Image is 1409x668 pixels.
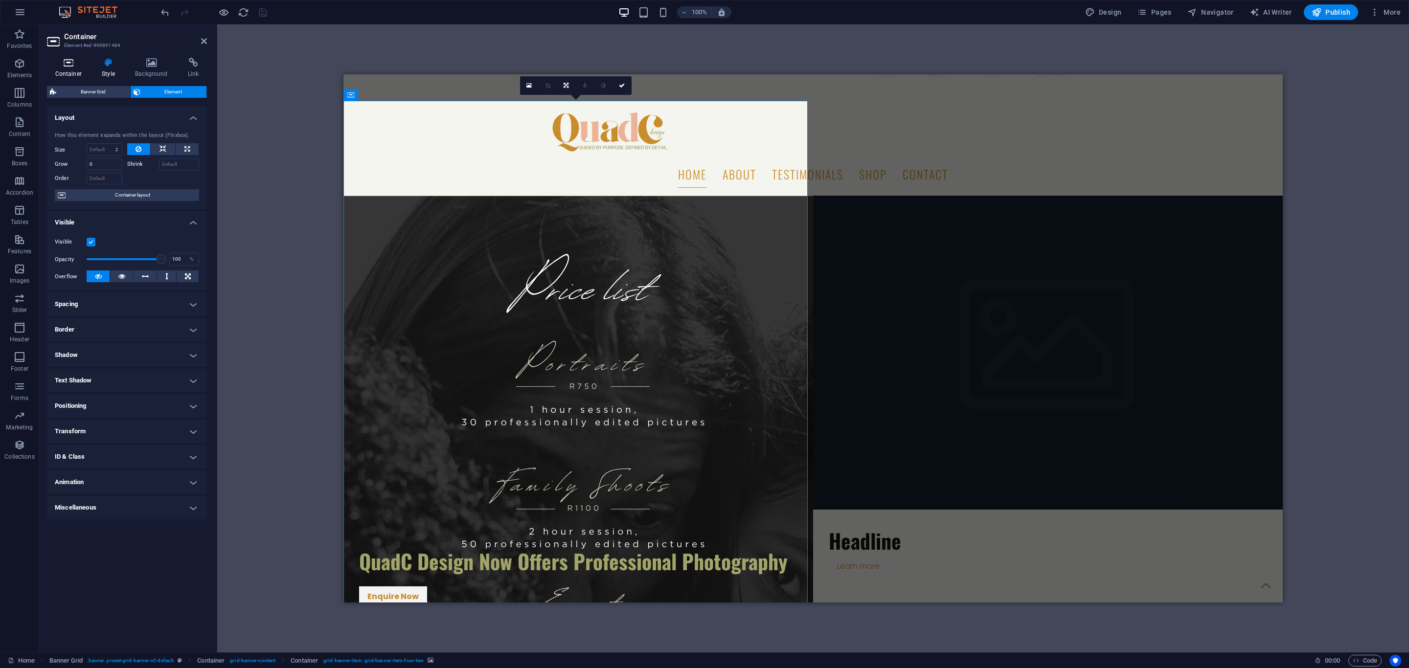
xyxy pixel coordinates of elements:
button: Element [131,86,207,98]
a: Select files from the file manager, stock photos, or upload file(s) [520,76,539,95]
h4: Spacing [47,292,207,316]
button: Banner Grid [47,86,130,98]
input: Default [159,158,200,170]
label: Visible [55,236,87,248]
button: Code [1348,655,1382,667]
h2: Container [64,32,207,41]
i: On resize automatically adjust zoom level to fit chosen device. [717,8,726,17]
p: Tables [11,218,28,226]
button: Navigator [1183,4,1238,20]
a: Crop mode [539,76,557,95]
span: Navigator [1187,7,1234,17]
p: Columns [7,101,32,109]
h4: Animation [47,470,207,494]
button: 100% [677,6,712,18]
h4: Container [47,58,94,78]
span: Element [143,86,204,98]
span: Click to select. Double-click to edit [291,655,318,667]
button: reload [237,6,249,18]
h4: Link [180,58,207,78]
div: % [185,253,199,265]
i: This element is a customizable preset [178,658,182,663]
span: 00 00 [1325,655,1340,667]
a: Blur [576,76,594,95]
div: How this element expands within the layout (Flexbox). [55,132,199,140]
span: Code [1353,655,1377,667]
h3: Element #ed-999891484 [64,41,187,50]
p: Accordion [6,189,33,197]
span: Click to select. Double-click to edit [197,655,225,667]
p: Content [9,130,30,138]
h4: Layout [47,106,207,124]
nav: breadcrumb [49,655,434,667]
label: Order [55,173,87,184]
span: Click to select. Double-click to edit [49,655,83,667]
h4: Shadow [47,343,207,367]
a: Change orientation [557,76,576,95]
h4: Transform [47,420,207,443]
span: Pages [1137,7,1171,17]
span: More [1370,7,1401,17]
h4: Style [94,58,127,78]
button: Design [1081,4,1126,20]
button: Publish [1304,4,1358,20]
p: Elements [7,71,32,79]
a: Greyscale [594,76,613,95]
p: Boxes [12,159,28,167]
i: This element contains a background [428,658,433,663]
input: Default [87,173,122,184]
h4: Text Shadow [47,369,207,392]
button: Container layout [55,189,199,201]
h4: Background [127,58,180,78]
h4: ID & Class [47,445,207,468]
span: . grid-banner-content [228,655,275,667]
button: Pages [1133,4,1175,20]
i: Undo: Hover effect (true -> false) (Ctrl+Z) [159,7,171,18]
label: Grow [55,158,87,170]
p: Favorites [7,42,32,50]
span: Publish [1312,7,1350,17]
p: Marketing [6,423,33,431]
label: Opacity [55,257,87,262]
p: Header [10,335,29,343]
p: Slider [12,306,27,314]
label: Size [55,147,87,153]
p: Features [8,247,31,255]
span: : [1332,657,1333,664]
label: Shrink [127,158,159,170]
span: Design [1085,7,1122,17]
span: . grid-banner-item .grid-banner-item-four-two [322,655,424,667]
iframe: To enrich screen reader interactions, please activate Accessibility in Grammarly extension settings [343,74,1283,602]
p: Footer [11,365,28,373]
label: Overflow [55,271,87,283]
input: Default [87,158,122,170]
a: Confirm ( Ctrl ⏎ ) [613,76,632,95]
p: Forms [11,394,28,402]
h6: Session time [1315,655,1341,667]
span: Container layout [68,189,196,201]
p: Collections [4,453,34,461]
h4: Border [47,318,207,341]
h4: Visible [47,211,207,228]
p: Images [10,277,30,285]
h6: 100% [692,6,707,18]
button: undo [159,6,171,18]
h4: Miscellaneous [47,496,207,519]
span: Banner Grid [59,86,127,98]
span: AI Writer [1250,7,1292,17]
button: More [1366,4,1405,20]
h4: Positioning [47,394,207,418]
div: Design (Ctrl+Alt+Y) [1081,4,1126,20]
button: Usercentrics [1389,655,1401,667]
a: Click to cancel selection. Double-click to open Pages [8,655,35,667]
button: AI Writer [1246,4,1296,20]
span: . banner .preset-grid-banner-v2-default [87,655,174,667]
img: Editor Logo [56,6,130,18]
i: Reload page [238,7,249,18]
